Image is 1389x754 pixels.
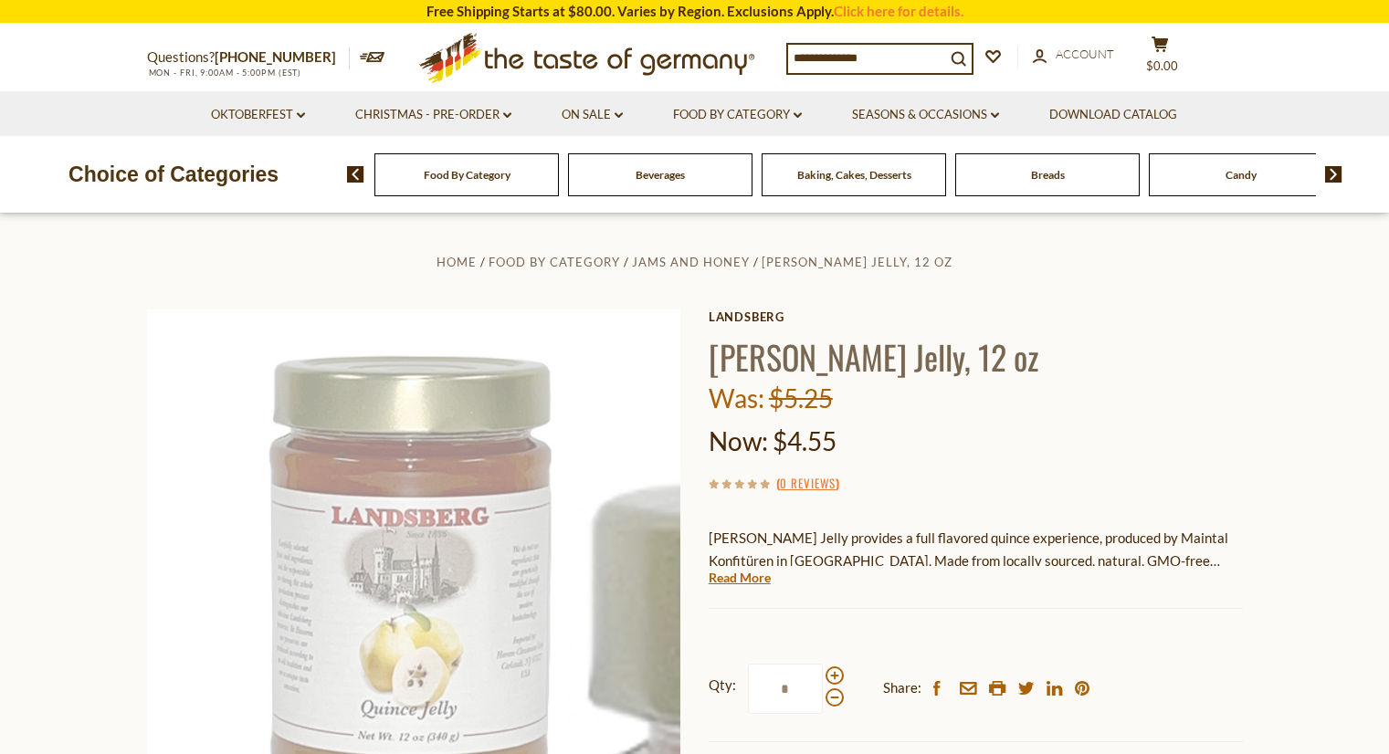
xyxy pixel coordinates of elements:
a: [PHONE_NUMBER] [215,48,336,65]
p: Questions? [147,46,350,69]
span: MON - FRI, 9:00AM - 5:00PM (EST) [147,68,302,78]
p: [PERSON_NAME] Jelly provides a full flavored quince experience, produced by Maintal Konfitüren in... [709,527,1243,572]
a: Account [1033,45,1114,65]
input: Qty: [748,664,823,714]
a: Beverages [636,168,685,182]
a: Food By Category [489,255,620,269]
img: next arrow [1325,166,1342,183]
span: Share: [883,676,921,699]
a: Candy [1226,168,1257,182]
a: Baking, Cakes, Desserts [797,168,911,182]
a: Christmas - PRE-ORDER [355,105,511,125]
a: Landsberg [709,309,1243,324]
a: Read More [709,569,771,587]
img: previous arrow [347,166,364,183]
button: $0.00 [1133,36,1188,81]
a: Food By Category [424,168,510,182]
h1: [PERSON_NAME] Jelly, 12 oz [709,336,1243,377]
a: On Sale [562,105,623,125]
span: ( ) [776,474,839,492]
a: Breads [1031,168,1065,182]
span: $4.55 [773,425,837,456]
a: Seasons & Occasions [852,105,999,125]
label: Now: [709,425,768,456]
a: 0 Reviews [780,474,836,494]
a: [PERSON_NAME] Jelly, 12 oz [762,255,952,269]
span: Account [1056,47,1114,61]
a: Food By Category [673,105,802,125]
label: Was: [709,382,764,414]
a: Jams and Honey [632,255,750,269]
span: $0.00 [1146,58,1178,73]
a: Oktoberfest [211,105,305,125]
strong: Qty: [709,674,736,696]
span: $5.25 [769,382,833,414]
a: Home [437,255,477,269]
a: Click here for details. [834,3,963,19]
a: Download Catalog [1049,105,1177,125]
